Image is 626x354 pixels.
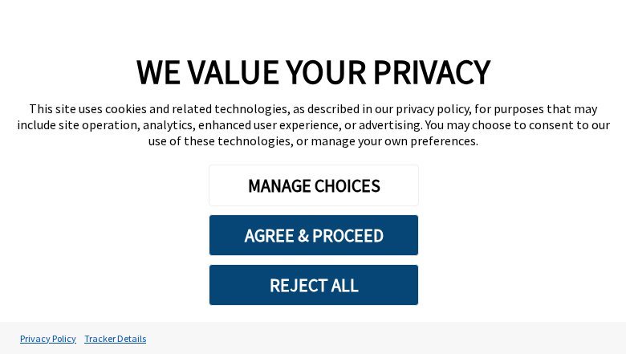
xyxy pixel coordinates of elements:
[80,324,150,352] a: Tracker Details
[209,214,419,256] button: AGREE & PROCEED
[16,100,610,149] div: This site uses cookies and related technologies, as described in our privacy policy, for purposes...
[209,264,419,306] button: REJECT ALL
[209,165,419,206] button: MANAGE CHOICES
[136,51,490,92] span: WE VALUE YOUR PRIVACY
[16,324,80,352] a: Privacy Policy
